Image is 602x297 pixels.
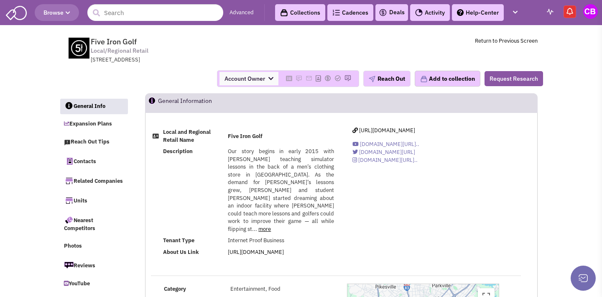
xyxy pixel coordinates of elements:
[583,4,598,19] img: Cale Bruso
[306,75,312,82] img: Please add to your accounts
[475,37,538,44] a: Return to Previous Screen
[163,148,193,155] b: Description
[226,235,336,246] td: Internet Proof Business
[60,276,128,292] a: YouTube
[87,4,223,21] input: Search
[334,75,341,82] img: Please add to your accounts
[228,248,284,256] a: [URL][DOMAIN_NAME]
[332,10,340,15] img: Cadences_logo.png
[379,8,387,18] img: icon-deals.svg
[230,9,254,17] a: Advanced
[163,237,194,244] b: Tenant Type
[415,71,480,87] button: Add to collection
[363,71,411,87] button: Reach Out
[358,156,418,164] span: [DOMAIN_NAME][URL]..
[352,148,415,156] a: [DOMAIN_NAME][URL]
[219,72,278,85] span: Account Owner
[228,133,263,140] b: Five Iron Golf
[369,76,375,82] img: plane.png
[91,56,309,64] div: [STREET_ADDRESS]
[229,284,336,295] td: Entertainment, Food
[410,4,450,21] a: Activity
[352,127,415,134] a: [URL][DOMAIN_NAME]
[158,94,236,112] h2: General Information
[43,9,70,16] span: Browse
[258,225,271,233] a: more
[485,71,543,86] button: Request Research
[359,148,415,156] span: [DOMAIN_NAME][URL]
[35,4,79,21] button: Browse
[60,134,128,150] a: Reach Out Tips
[163,248,199,256] b: About Us Link
[359,127,415,134] span: [URL][DOMAIN_NAME]
[228,148,334,233] span: Our story begins in early 2015 with [PERSON_NAME] teaching simulator lessons in the back of a men...
[457,9,464,16] img: help.png
[164,285,186,292] b: Category
[296,75,302,82] img: Please add to your accounts
[275,4,325,21] a: Collections
[280,9,288,17] img: icon-collection-lavender-black.svg
[91,46,148,55] span: Local/Regional Retail
[60,172,128,189] a: Related Companies
[327,4,373,21] a: Cadences
[352,141,419,148] a: [DOMAIN_NAME][URL]..
[379,8,405,18] a: Deals
[352,156,418,164] a: [DOMAIN_NAME][URL]..
[163,128,211,143] b: Local and Regional Retail Name
[420,75,428,83] img: icon-collection-lavender.png
[452,4,504,21] a: Help-Center
[324,75,331,82] img: Please add to your accounts
[344,75,351,82] img: Please add to your accounts
[60,152,128,170] a: Contacts
[60,238,128,254] a: Photos
[60,116,128,132] a: Expansion Plans
[60,256,128,274] a: Reviews
[360,141,419,148] span: [DOMAIN_NAME][URL]..
[91,37,137,46] span: Five Iron Golf
[60,211,128,237] a: Nearest Competitors
[6,4,27,20] img: SmartAdmin
[60,99,128,115] a: General Info
[60,192,128,209] a: Units
[415,9,423,16] img: Activity.png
